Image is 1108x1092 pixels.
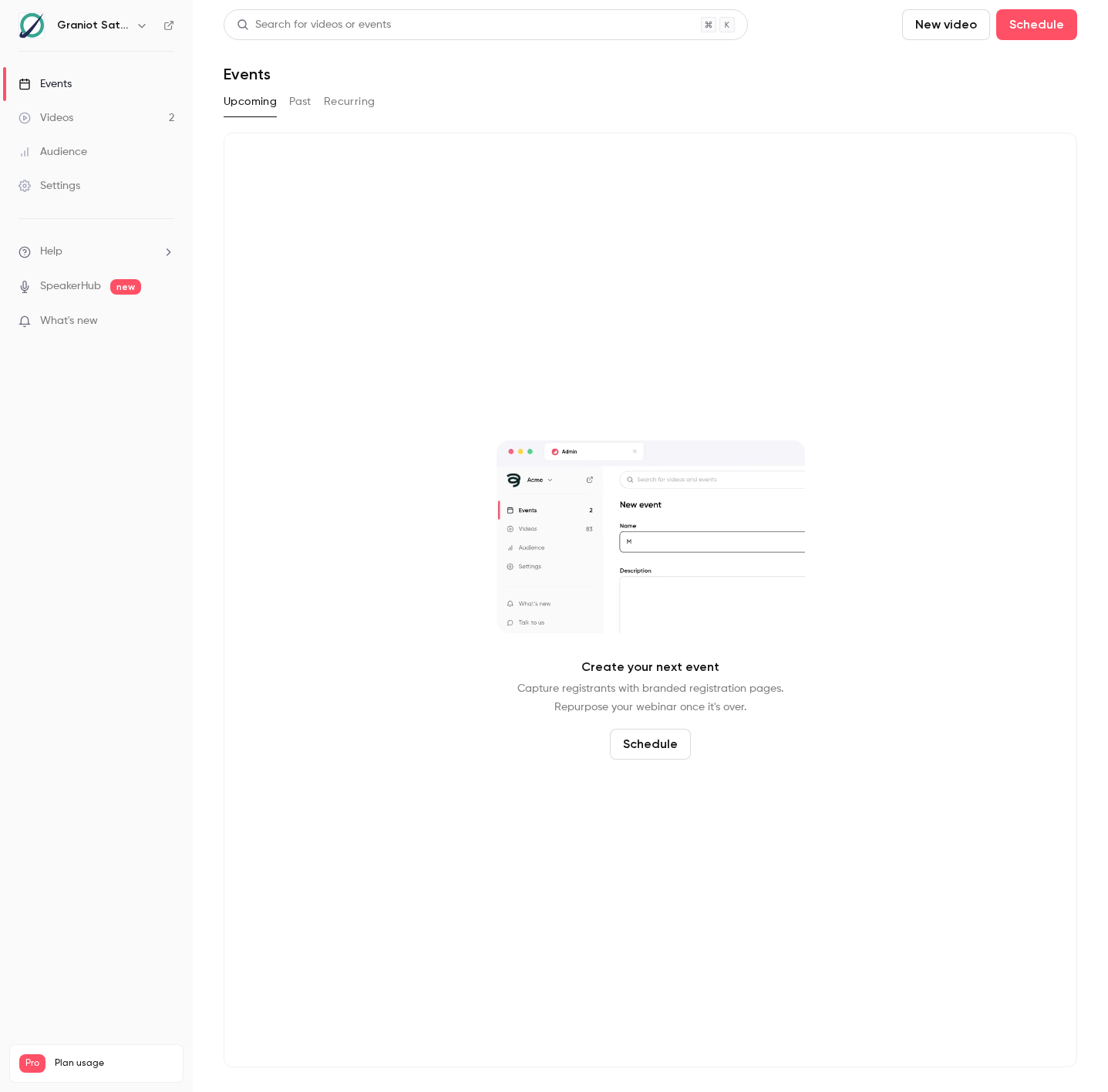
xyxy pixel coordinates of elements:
button: Schedule [996,9,1077,40]
h1: Events [224,65,271,83]
span: Plan usage [55,1057,173,1070]
p: Capture registrants with branded registration pages. Repurpose your webinar once it's over. [517,679,783,716]
div: Videos [19,110,73,126]
button: New video [902,9,990,40]
span: Help [40,244,62,260]
span: new [110,279,141,295]
div: Search for videos or events [237,17,391,33]
h6: Graniot Satellite Technologies SL [57,18,130,33]
li: help-dropdown-opener [19,244,174,260]
a: SpeakerHub [40,278,101,295]
span: Pro [19,1054,45,1073]
img: Graniot Satellite Technologies SL [19,13,44,38]
button: Schedule [610,729,691,760]
div: Audience [19,144,87,160]
div: Events [19,76,72,92]
button: Past [289,89,312,114]
span: What's new [40,313,98,329]
p: Create your next event [581,658,719,676]
button: Recurring [324,89,376,114]
button: Upcoming [224,89,277,114]
iframe: Noticeable Trigger [156,315,174,329]
div: Settings [19,178,80,194]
